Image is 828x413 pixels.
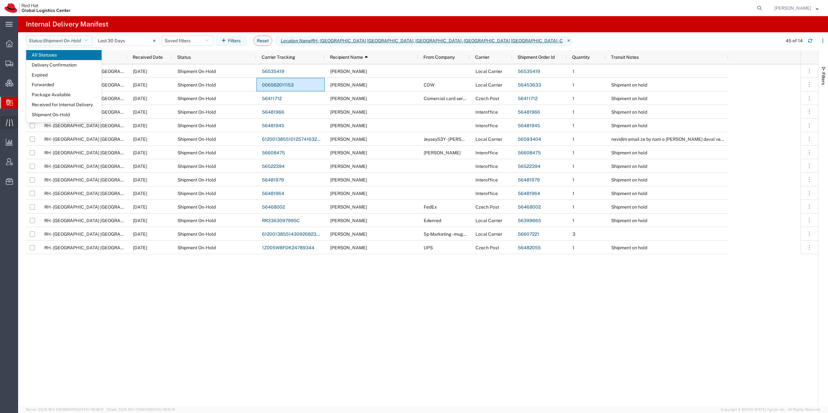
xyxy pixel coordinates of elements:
[475,191,498,196] span: Interoffice
[330,191,367,196] span: Michal Duda
[330,96,367,101] span: Arjun Shankar
[518,137,541,142] a: 56593404
[26,36,93,46] button: Status:Shipment On-Hold
[262,96,282,101] a: 56411712
[177,55,191,60] span: Status
[572,245,574,250] span: 1
[133,69,147,74] span: 08/19/2025
[518,164,540,169] a: 56522394
[572,218,574,223] span: 1
[330,123,367,128] span: Bruno Pimentel
[518,177,540,182] a: 56481979
[572,177,574,182] span: 1
[330,55,363,60] span: Recipient Name
[475,109,498,115] span: Interoffice
[611,137,727,142] span: nevidim email ze by nam o tom Honza daval vedet
[330,218,367,223] span: Pavlina Maixnerova
[518,232,539,237] a: 56607221
[262,204,285,210] a: 56468002
[26,110,102,120] span: Shipment On-Hold
[330,177,367,182] span: Matus Matas
[611,218,647,223] span: Shipment on hold
[611,150,647,155] span: Shipment on hold
[475,82,502,88] span: Local Carrier
[178,218,216,223] span: Shipment On-Hold
[44,232,152,237] span: RH - Brno - Tech Park Brno - C
[821,72,826,85] span: Filters
[611,177,647,182] span: Shipment on hold
[424,218,441,223] span: Edenred
[178,232,216,237] span: Shipment On-Hold
[133,232,147,237] span: 08/26/2025
[572,164,574,169] span: 1
[572,191,574,196] span: 1
[262,232,330,237] a: 6120013855143092682327203
[178,137,216,142] span: Shipment On-Hold
[611,191,647,196] span: Shipment on hold
[786,37,803,44] div: 45 of 14
[572,55,590,60] span: Quantity
[475,150,498,155] span: Interoffice
[262,55,295,60] span: Carrier Tracking
[178,164,216,169] span: Shipment On-Hold
[178,109,216,115] span: Shipment On-Hold
[44,150,152,155] span: RH - Brno - Tech Park Brno - C
[107,408,175,411] span: Client: 2025.18.0-7346316
[518,218,541,223] a: 56399665
[424,232,488,237] span: 5p Marketing - mugs, umbrellas
[572,137,574,142] span: 1
[330,82,367,88] span: Aline Laizane
[611,245,647,250] span: Shipment on hold
[423,55,455,60] span: From Company
[133,191,147,196] span: 08/13/2025
[330,232,367,237] span: Vendula Diviskova
[518,109,540,115] a: 56481966
[721,407,820,412] span: Copyright © [DATE]-[DATE] Agistix Inc., All Rights Reserved
[44,204,152,210] span: RH - Brno - Tech Park Brno - C
[330,109,367,115] span: Arka Majumdar
[475,69,502,74] span: Local Carrier
[518,82,541,88] a: 56453633
[518,123,540,128] a: 56481945
[133,245,147,250] span: 08/13/2025
[133,150,147,155] span: 08/26/2025
[518,191,540,196] a: 56481964
[26,408,104,411] span: Server: 2025.18.0-4329943ff18
[262,164,285,169] a: 56522394
[518,69,540,74] a: 56535419
[262,191,284,196] a: 56481964
[133,164,147,169] span: 08/18/2025
[572,123,574,128] span: 1
[475,164,498,169] span: Interoffice
[26,60,102,70] span: Delivery Confirmation
[178,245,216,250] span: Shipment On-Hold
[424,96,474,101] span: Comercial card services
[44,191,152,196] span: RH - Brno - Tech Park Brno - C
[518,204,541,210] a: 56468002
[611,109,647,115] span: Shipment on hold
[133,82,147,88] span: 08/11/2025
[611,204,647,210] span: Shipment on hold
[44,245,152,250] span: RH - Brno - Tech Park Brno - C
[133,137,147,142] span: 08/25/2025
[475,218,502,223] span: Local Carrier
[262,218,300,223] a: RR3363097995C
[572,82,574,88] span: 1
[330,245,367,250] span: Vincent Mihalkovic
[572,109,574,115] span: 1
[262,69,284,74] a: 56535419
[262,137,328,142] a: 6120013855101257416327203
[262,109,284,115] a: 56481966
[262,82,294,88] a: 006562011153
[44,218,152,223] span: RH - Brno - Tech Park Brno - B
[44,177,152,182] span: RH - Brno - Tech Park Brno - C
[26,90,102,100] span: Package Available
[475,137,502,142] span: Local Carrier
[178,177,216,182] span: Shipment On-Hold
[518,96,538,101] a: 56411712
[330,164,367,169] span: Lukas Svoboda
[262,150,285,155] a: 56608475
[611,123,647,128] span: Shipment on hold
[424,82,434,88] span: CDW
[424,245,433,250] span: UPS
